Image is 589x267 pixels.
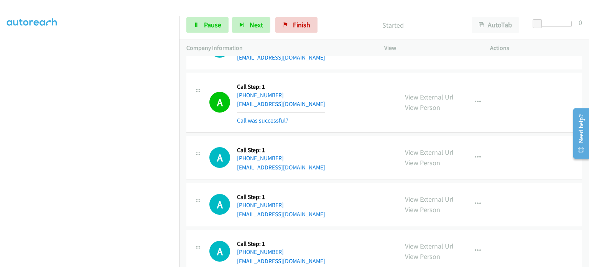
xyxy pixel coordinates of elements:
div: The call is yet to be attempted [209,147,230,168]
a: [PHONE_NUMBER] [237,248,284,255]
a: View Person [405,103,440,112]
p: Company Information [186,43,370,53]
a: [EMAIL_ADDRESS][DOMAIN_NAME] [237,257,325,265]
div: The call is yet to be attempted [209,194,230,215]
a: View External Url [405,195,454,204]
a: View External Url [405,93,454,101]
span: Finish [293,20,310,29]
a: View External Url [405,148,454,157]
div: The call is yet to be attempted [209,241,230,262]
a: [PHONE_NUMBER] [237,154,284,162]
a: View Person [405,205,440,214]
h5: Call Step: 1 [237,193,325,201]
a: [EMAIL_ADDRESS][DOMAIN_NAME] [237,100,325,108]
h1: A [209,241,230,262]
p: Actions [490,43,582,53]
h1: A [209,92,230,113]
a: Pause [186,17,229,33]
button: Next [232,17,270,33]
p: View [384,43,476,53]
a: View Person [405,158,440,167]
span: Pause [204,20,221,29]
a: Call was successful? [237,117,288,124]
div: 0 [579,17,582,28]
button: AutoTab [472,17,519,33]
a: View External Url [405,242,454,250]
a: [PHONE_NUMBER] [237,201,284,209]
a: [EMAIL_ADDRESS][DOMAIN_NAME] [237,54,325,61]
h5: Call Step: 1 [237,146,325,154]
a: [EMAIL_ADDRESS][DOMAIN_NAME] [237,164,325,171]
p: Started [328,20,458,30]
iframe: Resource Center [567,103,589,164]
a: [EMAIL_ADDRESS][DOMAIN_NAME] [237,211,325,218]
h5: Call Step: 1 [237,83,325,91]
a: Finish [275,17,318,33]
a: [PHONE_NUMBER] [237,91,284,99]
div: Delay between calls (in seconds) [536,21,572,27]
h1: A [209,194,230,215]
span: Next [250,20,263,29]
a: View Person [405,252,440,261]
h1: A [209,147,230,168]
h5: Call Step: 1 [237,240,325,248]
